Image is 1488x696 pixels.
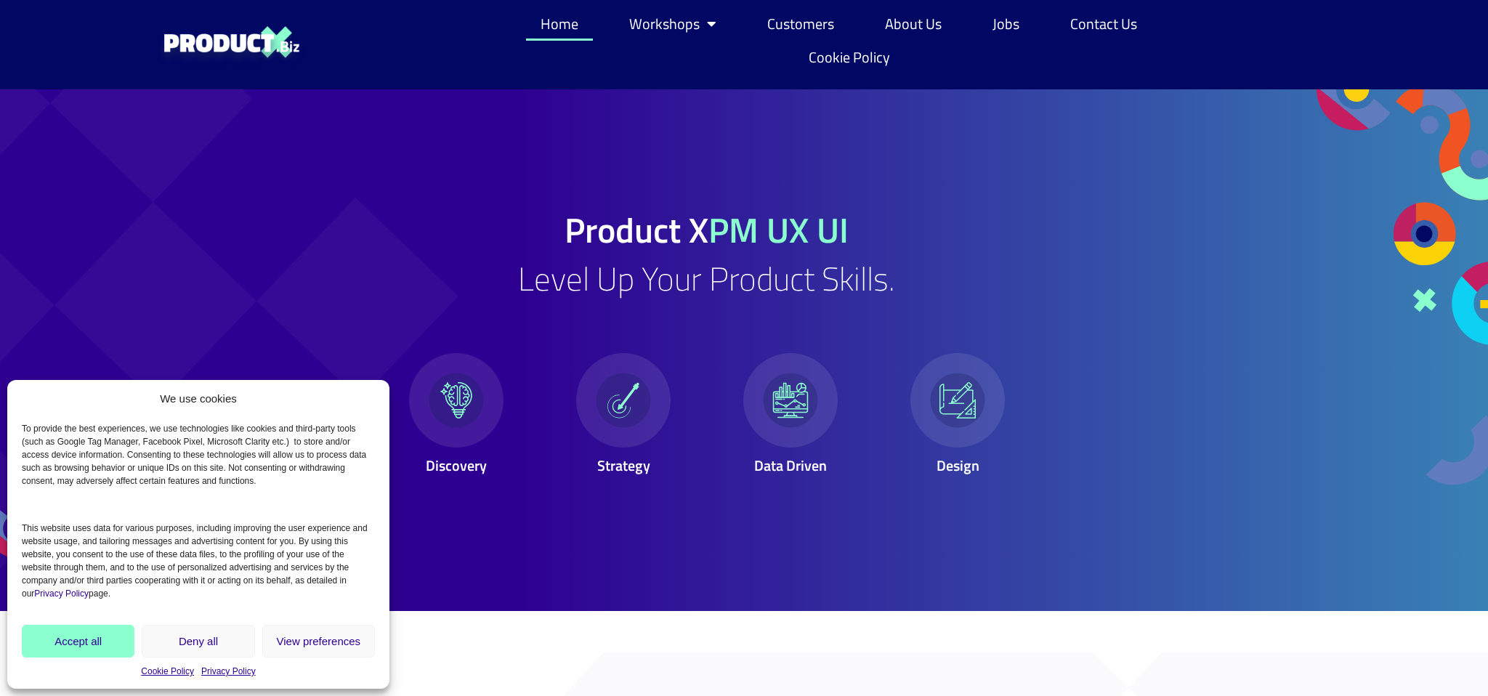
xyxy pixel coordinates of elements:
[201,665,256,678] a: Privacy Policy
[22,422,373,487] p: To provide the best experiences, we use technologies like cookies and third-party tools (such as ...
[518,262,895,295] h2: Level Up Your Product Skills.
[160,391,237,408] div: We use cookies
[615,7,731,41] a: Workshops
[754,454,827,477] span: Data Driven
[565,213,849,248] h1: Product X
[870,7,956,41] a: About Us
[1056,7,1152,41] a: Contact Us
[514,7,1175,74] nav: Menu
[936,454,979,477] span: Design
[141,665,194,678] a: Cookie Policy
[142,625,254,657] button: Deny all
[708,203,849,256] span: PM UX UI
[978,7,1034,41] a: Jobs
[753,7,849,41] a: Customers
[262,625,375,657] button: View preferences
[597,454,650,477] span: Strategy
[426,454,487,477] span: Discovery
[22,522,373,600] p: This website uses data for various purposes, including improving the user experience and website ...
[794,41,905,74] a: Cookie Policy
[526,7,593,41] a: Home
[22,625,134,657] button: Accept all
[34,588,89,599] a: Privacy Policy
